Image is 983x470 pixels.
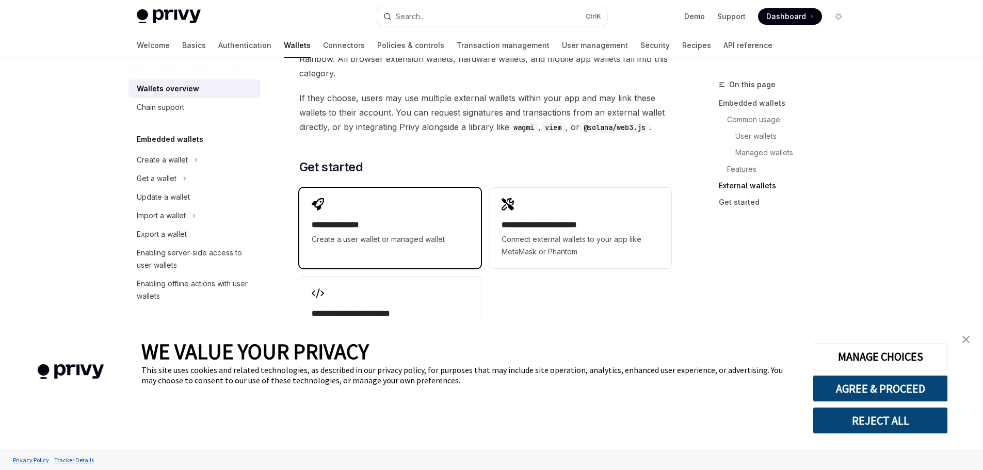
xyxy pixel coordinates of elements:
[376,7,607,26] button: Open search
[141,338,369,365] span: WE VALUE YOUR PRIVACY
[719,128,855,144] a: User wallets
[128,274,261,305] a: Enabling offline actions with user wallets
[766,11,806,22] span: Dashboard
[717,11,746,22] a: Support
[502,233,658,258] span: Connect external wallets to your app like MetaMask or Phantom
[813,343,948,370] button: MANAGE CHOICES
[128,98,261,117] a: Chain support
[299,91,671,134] span: If they choose, users may use multiple external wallets within your app and may link these wallet...
[137,228,187,240] div: Export a wallet
[284,33,311,58] a: Wallets
[137,191,190,203] div: Update a wallet
[128,244,261,274] a: Enabling server-side access to user wallets
[128,151,261,169] button: Toggle Create a wallet section
[729,78,776,91] span: On this page
[10,451,52,469] a: Privacy Policy
[137,247,254,271] div: Enabling server-side access to user wallets
[299,37,671,80] span: External wallets are managed by a third-party client, such as MetaMask, Phantom, or Rainbow. All ...
[719,95,855,111] a: Embedded wallets
[962,336,970,343] img: close banner
[830,8,847,25] button: Toggle dark mode
[813,407,948,434] button: REJECT ALL
[956,329,976,350] a: close banner
[137,83,199,95] div: Wallets overview
[586,12,601,21] span: Ctrl K
[719,161,855,177] a: Features
[128,188,261,206] a: Update a wallet
[719,111,855,128] a: Common usage
[218,33,271,58] a: Authentication
[813,375,948,402] button: AGREE & PROCEED
[562,33,628,58] a: User management
[396,10,425,23] div: Search...
[579,122,650,133] code: @solana/web3.js
[377,33,444,58] a: Policies & controls
[141,365,797,385] div: This site uses cookies and related technologies, as described in our privacy policy, for purposes...
[137,278,254,302] div: Enabling offline actions with user wallets
[128,169,261,188] button: Toggle Get a wallet section
[137,33,170,58] a: Welcome
[137,101,184,114] div: Chain support
[137,322,186,334] h5: Using wallets
[719,194,855,210] a: Get started
[128,206,261,225] button: Toggle Import a wallet section
[719,177,855,194] a: External wallets
[719,144,855,161] a: Managed wallets
[312,233,469,246] span: Create a user wallet or managed wallet
[682,33,711,58] a: Recipes
[137,9,201,24] img: light logo
[137,209,186,222] div: Import a wallet
[15,349,126,394] img: company logo
[640,33,670,58] a: Security
[182,33,206,58] a: Basics
[684,11,705,22] a: Demo
[457,33,550,58] a: Transaction management
[541,122,566,133] code: viem
[299,159,363,175] span: Get started
[723,33,772,58] a: API reference
[52,451,96,469] a: Tracker Details
[137,172,176,185] div: Get a wallet
[137,154,188,166] div: Create a wallet
[128,225,261,244] a: Export a wallet
[758,8,822,25] a: Dashboard
[128,79,261,98] a: Wallets overview
[323,33,365,58] a: Connectors
[509,122,538,133] code: wagmi
[137,133,203,145] h5: Embedded wallets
